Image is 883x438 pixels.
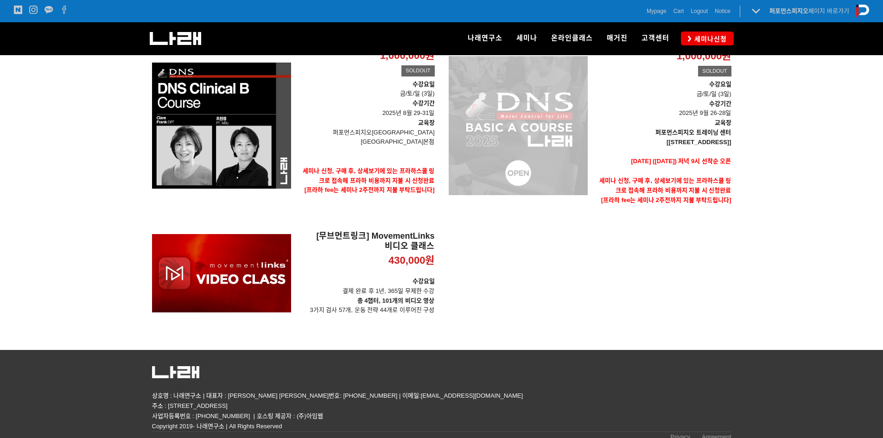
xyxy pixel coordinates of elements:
p: 사업자등록번호 : [PHONE_NUMBER] | 호스팅 제공자 : (주)아임웹 [152,411,731,421]
strong: 교육장 [418,119,435,126]
span: [DATE] ([DATE]) 저녁 9시 선착순 오픈 [631,158,731,165]
h2: [무브먼트링크] MovementLinks 비디오 클래스 [298,231,435,251]
p: 상호명 : 나래연구소 | 대표자 : [PERSON_NAME] [PERSON_NAME]번호: [PHONE_NUMBER] | 이메일:[EMAIL_ADDRESS][DOMAIN_NA... [152,391,731,411]
strong: 수강요일 [709,81,731,88]
img: 5c63318082161.png [152,366,199,378]
span: 나래연구소 [468,34,502,42]
strong: 수강기간 [413,100,435,107]
a: [DNS 2025 - CLINICAL Basic A Course] 1,000,000원 SOLDOUT 수강요일금/토/일 (3일)수강기간 2025년 9월 26-28일교육장퍼포먼스... [595,27,731,224]
p: 3가지 검사 57개, 운동 전략 44개로 이루어진 구성 [298,296,435,316]
a: Mypage [647,6,667,16]
strong: 세미나 신청, 구매 후, 상세보기에 있는 프라하스쿨 링크로 접속해 프라하 비용까지 지불 시 신청완료 [303,167,435,184]
a: [Clinical DNS B Course 2025] 1,000,000원 SOLDOUT 수강요일금/토/일 (3일)수강기간 2025년 8월 29-31일교육장퍼포먼스피지오[GEOG... [298,37,435,214]
p: 금/토/일 (3일) [595,80,731,99]
strong: 수강요일 [413,81,435,88]
span: 고객센터 [642,34,669,42]
a: Logout [691,6,708,16]
p: 430,000원 [388,254,435,267]
p: 2025년 8월 29-31일 [298,99,435,118]
div: SOLDOUT [401,65,434,76]
strong: 총 4챕터, 101개의 비디오 영상 [357,297,435,304]
a: 매거진 [600,22,635,55]
span: 매거진 [607,34,628,42]
p: 결제 완료 후 1년, 365일 무제한 수강 [298,277,435,296]
strong: 수강요일 [413,278,435,285]
a: 고객센터 [635,22,676,55]
p: 퍼포먼스피지오[GEOGRAPHIC_DATA] [GEOGRAPHIC_DATA]본점 [298,128,435,147]
strong: [[STREET_ADDRESS]] [667,139,731,146]
span: [프라하 fee는 세미나 2주전까지 지불 부탁드립니다] [601,197,731,203]
strong: 수강기간 [709,100,731,107]
a: Notice [715,6,731,16]
strong: 퍼포먼스피지오 트레이닝 센터 [655,129,731,136]
span: 세미나 [516,34,537,42]
a: 세미나 [509,22,544,55]
strong: 교육장 [715,119,731,126]
span: 세미나신청 [692,34,727,44]
p: 1,000,000원 [677,50,731,63]
a: Cart [673,6,684,16]
span: [프라하 fee는 세미나 2주전까지 지불 부탁드립니다] [305,186,435,193]
strong: 퍼포먼스피지오 [769,7,808,14]
p: Copyright 2019- 나래연구소 | All Rights Reserved [152,421,731,432]
p: 2025년 9월 26-28일 [595,99,731,119]
p: 1,000,000원 [380,49,435,63]
strong: 세미나 신청, 구매 후, 상세보기에 있는 프라하스쿨 링크로 접속해 프라하 비용까지 지불 시 신청완료 [599,177,731,194]
a: 나래연구소 [461,22,509,55]
div: SOLDOUT [698,66,731,77]
a: 온라인클래스 [544,22,600,55]
span: 온라인클래스 [551,34,593,42]
p: 금/토/일 (3일) [298,89,435,99]
a: [무브먼트링크] MovementLinks 비디오 클래스 430,000원 수강요일결제 완료 후 1년, 365일 무제한 수강총 4챕터, 101개의 비디오 영상3가지 검사 57개,... [298,231,435,315]
a: 세미나신청 [681,32,734,45]
a: 퍼포먼스피지오페이지 바로가기 [769,7,849,14]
